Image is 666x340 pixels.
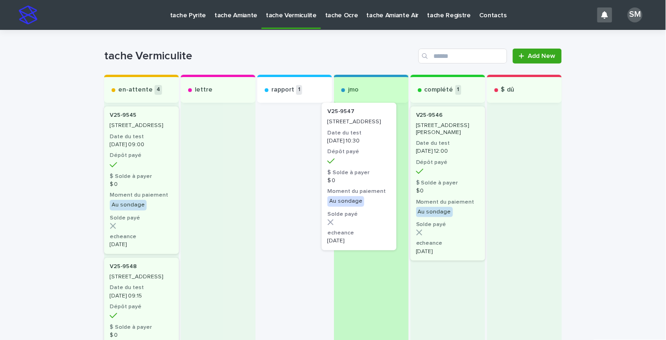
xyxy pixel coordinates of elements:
[296,85,302,95] p: 1
[528,53,556,59] span: Add New
[513,49,562,64] a: Add New
[104,50,415,63] h1: tache Vermiculite
[271,86,294,94] p: rapport
[19,6,37,24] img: stacker-logo-s-only.png
[418,49,507,64] input: Search
[628,7,643,22] div: SM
